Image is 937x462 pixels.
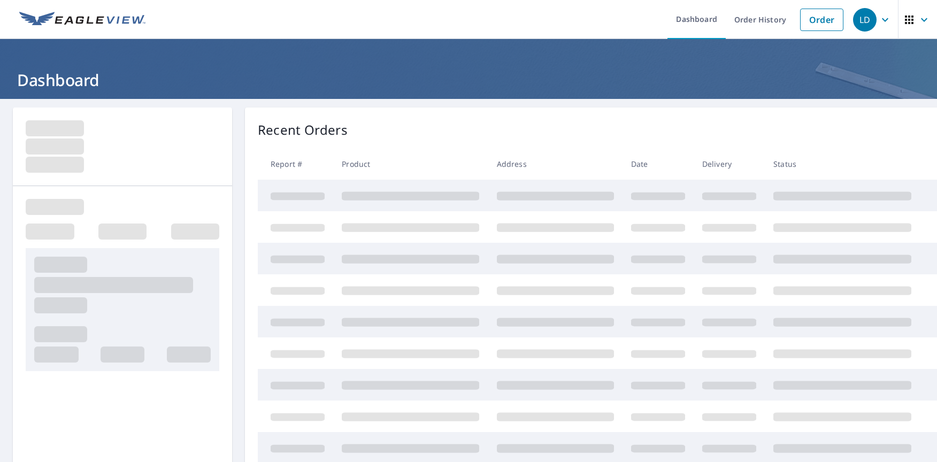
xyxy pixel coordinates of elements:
[13,69,924,91] h1: Dashboard
[800,9,843,31] a: Order
[258,120,348,140] p: Recent Orders
[258,148,333,180] th: Report #
[694,148,765,180] th: Delivery
[623,148,694,180] th: Date
[488,148,623,180] th: Address
[853,8,877,32] div: LD
[19,12,145,28] img: EV Logo
[765,148,920,180] th: Status
[333,148,488,180] th: Product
